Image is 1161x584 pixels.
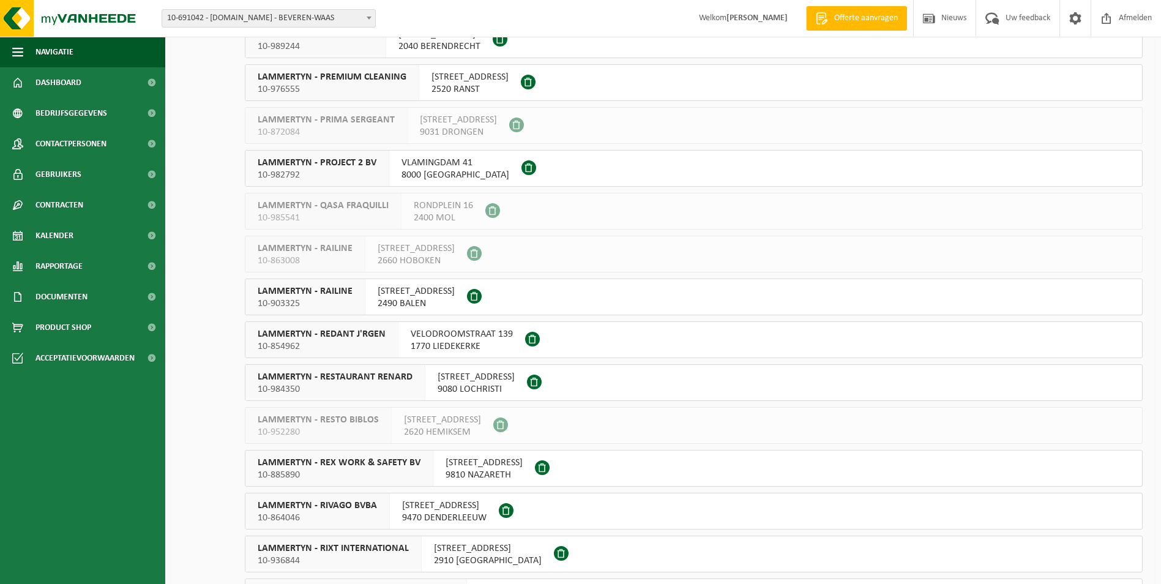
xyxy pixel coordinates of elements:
[258,500,377,512] span: LAMMERTYN - RIVAGO BVBA
[35,190,83,220] span: Contracten
[258,71,406,83] span: LAMMERTYN - PREMIUM CLEANING
[258,242,353,255] span: LAMMERTYN - RAILINE
[35,37,73,67] span: Navigatie
[245,279,1143,315] button: LAMMERTYN - RAILINE 10-903325 [STREET_ADDRESS]2490 BALEN
[378,298,455,310] span: 2490 BALEN
[431,83,509,95] span: 2520 RANST
[258,457,420,469] span: LAMMERTYN - REX WORK & SAFETY BV
[401,157,509,169] span: VLAMINGDAM 41
[245,536,1143,572] button: LAMMERTYN - RIXT INTERNATIONAL 10-936844 [STREET_ADDRESS]2910 [GEOGRAPHIC_DATA]
[831,12,901,24] span: Offerte aanvragen
[401,169,509,181] span: 8000 [GEOGRAPHIC_DATA]
[258,169,376,181] span: 10-982792
[258,126,395,138] span: 10-872084
[402,512,487,524] span: 9470 DENDERLEEUW
[258,328,386,340] span: LAMMERTYN - REDANT J'RGEN
[258,114,395,126] span: LAMMERTYN - PRIMA SERGEANT
[402,500,487,512] span: [STREET_ADDRESS]
[258,340,386,353] span: 10-854962
[414,200,473,212] span: RONDPLEIN 16
[35,129,106,159] span: Contactpersonen
[245,493,1143,530] button: LAMMERTYN - RIVAGO BVBA 10-864046 [STREET_ADDRESS]9470 DENDERLEEUW
[806,6,907,31] a: Offerte aanvragen
[258,40,373,53] span: 10-989244
[258,371,413,383] span: LAMMERTYN - RESTAURANT RENARD
[404,426,481,438] span: 2620 HEMIKSEM
[35,67,81,98] span: Dashboard
[258,212,389,224] span: 10-985541
[404,414,481,426] span: [STREET_ADDRESS]
[35,98,107,129] span: Bedrijfsgegevens
[438,371,515,383] span: [STREET_ADDRESS]
[258,414,379,426] span: LAMMERTYN - RESTO BIBLOS
[414,212,473,224] span: 2400 MOL
[411,340,513,353] span: 1770 LIEDEKERKE
[258,542,409,555] span: LAMMERTYN - RIXT INTERNATIONAL
[431,71,509,83] span: [STREET_ADDRESS]
[411,328,513,340] span: VELODROOMSTRAAT 139
[434,555,542,567] span: 2910 [GEOGRAPHIC_DATA]
[162,10,375,27] span: 10-691042 - LAMMERTYN.NET - BEVEREN-WAAS
[258,285,353,298] span: LAMMERTYN - RAILINE
[35,312,91,343] span: Product Shop
[420,114,497,126] span: [STREET_ADDRESS]
[726,13,788,23] strong: [PERSON_NAME]
[446,469,523,481] span: 9810 NAZARETH
[258,157,376,169] span: LAMMERTYN - PROJECT 2 BV
[420,126,497,138] span: 9031 DRONGEN
[245,64,1143,101] button: LAMMERTYN - PREMIUM CLEANING 10-976555 [STREET_ADDRESS]2520 RANST
[35,343,135,373] span: Acceptatievoorwaarden
[258,255,353,267] span: 10-863008
[378,285,455,298] span: [STREET_ADDRESS]
[245,21,1143,58] button: LAMMERTYN - PONDEROSA 10-989244 [STREET_ADDRESS]2040 BERENDRECHT
[378,255,455,267] span: 2660 HOBOKEN
[446,457,523,469] span: [STREET_ADDRESS]
[245,321,1143,358] button: LAMMERTYN - REDANT J'RGEN 10-854962 VELODROOMSTRAAT 1391770 LIEDEKERKE
[258,512,377,524] span: 10-864046
[35,251,83,282] span: Rapportage
[245,364,1143,401] button: LAMMERTYN - RESTAURANT RENARD 10-984350 [STREET_ADDRESS]9080 LOCHRISTI
[258,555,409,567] span: 10-936844
[258,298,353,310] span: 10-903325
[258,200,389,212] span: LAMMERTYN - QASA FRAQUILLI
[258,83,406,95] span: 10-976555
[35,220,73,251] span: Kalender
[35,282,88,312] span: Documenten
[398,40,480,53] span: 2040 BERENDRECHT
[245,450,1143,487] button: LAMMERTYN - REX WORK & SAFETY BV 10-885890 [STREET_ADDRESS]9810 NAZARETH
[258,426,379,438] span: 10-952280
[162,9,376,28] span: 10-691042 - LAMMERTYN.NET - BEVEREN-WAAS
[35,159,81,190] span: Gebruikers
[438,383,515,395] span: 9080 LOCHRISTI
[258,383,413,395] span: 10-984350
[258,469,420,481] span: 10-885890
[434,542,542,555] span: [STREET_ADDRESS]
[245,150,1143,187] button: LAMMERTYN - PROJECT 2 BV 10-982792 VLAMINGDAM 418000 [GEOGRAPHIC_DATA]
[378,242,455,255] span: [STREET_ADDRESS]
